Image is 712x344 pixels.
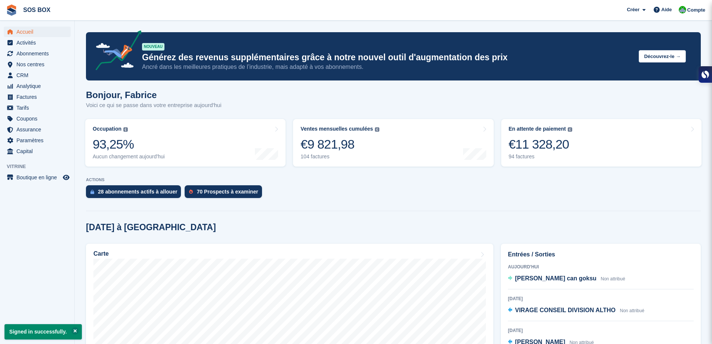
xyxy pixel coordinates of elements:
[16,48,61,59] span: Abonnements
[197,189,258,195] div: 70 Prospects à examiner
[620,308,644,313] span: Non attribué
[4,27,71,37] a: menu
[508,306,644,316] a: VIRAGE CONSEIL DIVISION ALTHO Non attribué
[4,124,71,135] a: menu
[86,101,221,110] p: Voici ce qui se passe dans votre entreprise aujourd'hui
[20,4,53,16] a: SOS BOX
[4,81,71,91] a: menu
[509,126,566,132] div: En attente de paiement
[4,70,71,80] a: menu
[4,113,71,124] a: menu
[16,92,61,102] span: Factures
[142,43,164,51] div: NOUVEAU
[508,274,625,284] a: [PERSON_NAME] can goksu Non attribué
[86,222,216,232] h2: [DATE] à [GEOGRAPHIC_DATA]
[639,50,686,63] button: Découvrez-le →
[508,264,694,270] div: Aujourd'hui
[508,250,694,259] h2: Entrées / Sorties
[16,37,61,48] span: Activités
[16,27,61,37] span: Accueil
[4,92,71,102] a: menu
[16,172,61,183] span: Boutique en ligne
[6,4,17,16] img: stora-icon-8386f47178a22dfd0bd8f6a31ec36ba5ce8667c1dd55bd0f319d3a0aa187defe.svg
[4,37,71,48] a: menu
[515,307,616,313] span: VIRAGE CONSEIL DIVISION ALTHO
[300,126,373,132] div: Ventes mensuelles cumulées
[4,135,71,146] a: menu
[508,327,694,334] div: [DATE]
[4,146,71,156] a: menu
[4,324,82,340] p: Signed in successfully.
[16,146,61,156] span: Capital
[86,177,701,182] p: ACTIONS
[93,137,165,152] div: 93,25%
[509,137,572,152] div: €11 328,20
[142,52,633,63] p: Générez des revenus supplémentaires grâce à notre nouvel outil d'augmentation des prix
[300,153,379,160] div: 104 factures
[300,137,379,152] div: €9 821,98
[189,189,193,194] img: prospect-51fa495bee0391a8d652442698ab0144808aea92771e9ea1ae160a38d050c398.svg
[627,6,639,13] span: Créer
[62,173,71,182] a: Boutique d'aperçu
[86,90,221,100] h1: Bonjour, Fabrice
[85,119,286,167] a: Occupation 93,25% Aucun changement aujourd'hui
[89,30,142,73] img: price-adjustments-announcement-icon-8257ccfd72463d97f412b2fc003d46551f7dbcb40ab6d574587a9cd5c0d94...
[4,103,71,113] a: menu
[375,127,379,132] img: icon-info-grey-7440780725fd019a000dd9b08b2336e03edf1995a4989e88bcd33f0948082b44.svg
[93,153,165,160] div: Aucun changement aujourd'hui
[508,295,694,302] div: [DATE]
[4,172,71,183] a: menu
[679,6,686,13] img: Fabrice
[142,63,633,71] p: Ancré dans les meilleures pratiques de l’industrie, mais adapté à vos abonnements.
[93,126,121,132] div: Occupation
[16,70,61,80] span: CRM
[509,153,572,160] div: 94 factures
[7,163,74,170] span: Vitrine
[293,119,493,167] a: Ventes mensuelles cumulées €9 821,98 104 factures
[93,250,109,257] h2: Carte
[90,189,94,194] img: active_subscription_to_allocate_icon-d502201f5373d7db506a760aba3b589e785aa758c864c3986d89f69b8ff3...
[16,81,61,91] span: Analytique
[4,48,71,59] a: menu
[515,275,597,281] span: [PERSON_NAME] can goksu
[16,103,61,113] span: Tarifs
[98,189,177,195] div: 28 abonnements actifs à allouer
[16,135,61,146] span: Paramètres
[185,185,265,202] a: 70 Prospects à examiner
[4,59,71,70] a: menu
[16,113,61,124] span: Coupons
[123,127,128,132] img: icon-info-grey-7440780725fd019a000dd9b08b2336e03edf1995a4989e88bcd33f0948082b44.svg
[16,124,61,135] span: Assurance
[661,6,672,13] span: Aide
[687,6,705,14] span: Compte
[568,127,572,132] img: icon-info-grey-7440780725fd019a000dd9b08b2336e03edf1995a4989e88bcd33f0948082b44.svg
[501,119,702,167] a: En attente de paiement €11 328,20 94 factures
[16,59,61,70] span: Nos centres
[86,185,185,202] a: 28 abonnements actifs à allouer
[601,276,625,281] span: Non attribué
